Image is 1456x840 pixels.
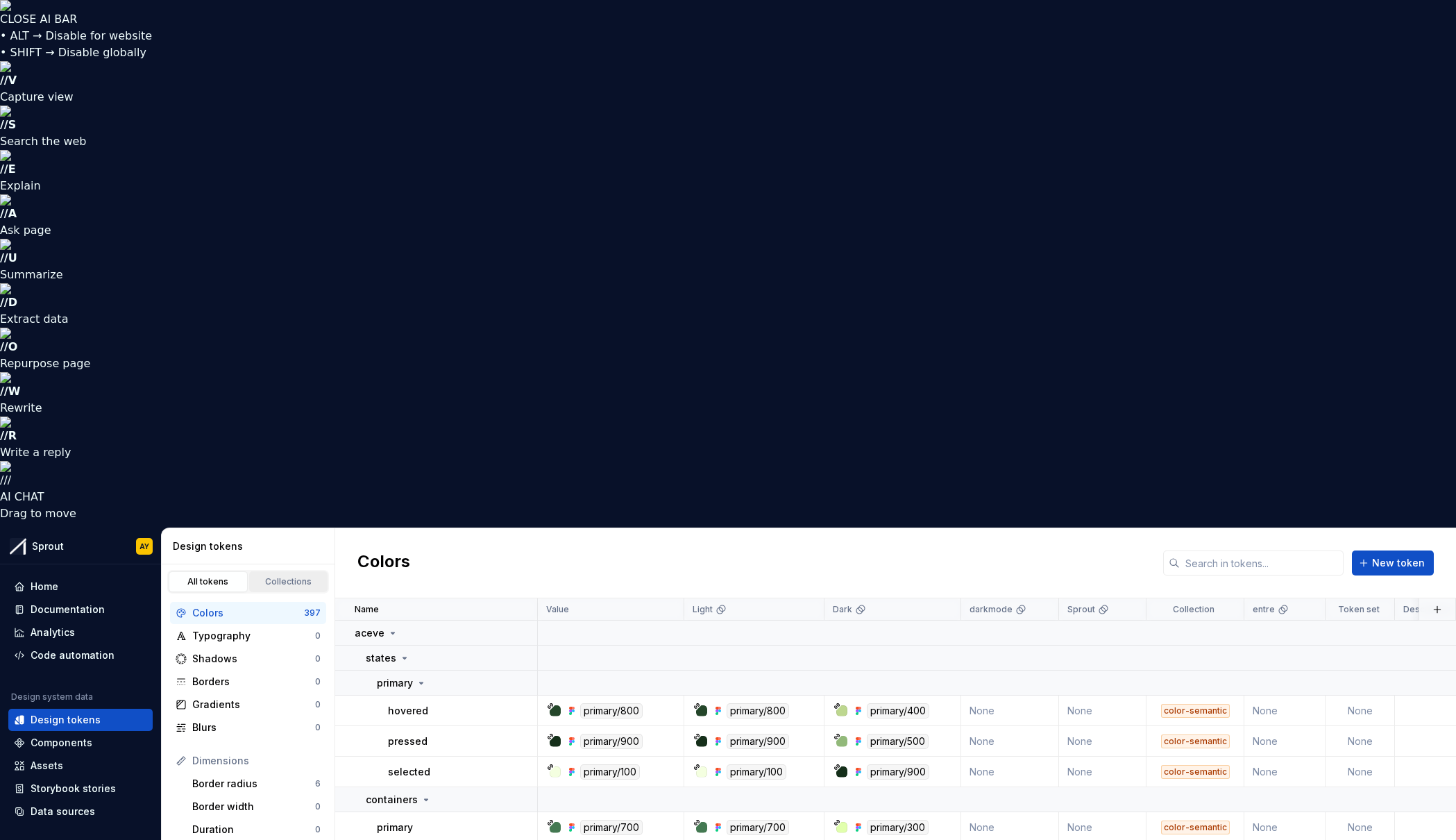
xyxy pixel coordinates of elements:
a: Gradients0 [170,694,326,716]
div: primary/100 [727,764,786,780]
p: Token set [1338,604,1380,615]
td: None [1244,757,1326,787]
div: 397 [304,607,321,619]
div: primary/800 [580,703,643,719]
div: Shadows [192,652,315,666]
td: None [1059,726,1146,757]
td: None [1059,696,1146,726]
td: None [961,757,1059,787]
a: Blurs0 [170,716,326,739]
div: Design tokens [173,539,329,553]
h2: Colors [357,551,410,576]
p: Value [546,604,569,615]
p: primary [377,676,413,690]
a: Borders0 [170,671,326,693]
button: New token [1352,551,1434,576]
p: Dark [833,604,852,615]
div: Home [31,580,58,594]
div: Dimensions [192,754,321,768]
input: Search in tokens... [1180,551,1344,576]
a: Data sources [8,800,153,823]
p: hovered [388,704,428,718]
a: Analytics [8,621,153,644]
p: containers [366,793,418,807]
a: Typography0 [170,625,326,647]
div: Gradients [192,698,315,712]
div: 0 [315,824,321,835]
p: entre [1253,604,1275,615]
div: Colors [192,606,304,620]
p: Light [693,604,713,615]
a: Components [8,732,153,754]
div: 6 [315,778,321,789]
div: Documentation [31,603,105,616]
div: primary/900 [580,734,643,749]
div: color-semantic [1161,704,1230,718]
div: Collections [254,576,323,587]
div: primary/300 [867,820,929,835]
div: color-semantic [1161,765,1230,779]
div: Blurs [192,721,315,734]
div: 0 [315,630,321,641]
a: Border width0 [187,796,326,818]
p: states [366,651,396,665]
div: primary/500 [867,734,929,749]
div: 0 [315,801,321,812]
div: color-semantic [1161,734,1230,748]
div: Design tokens [31,713,101,727]
div: color-semantic [1161,821,1230,834]
p: selected [388,765,430,779]
td: None [1326,696,1395,726]
button: SproutAY [3,531,158,561]
div: primary/800 [727,703,789,719]
div: Duration [192,823,315,837]
div: Assets [31,759,63,773]
div: 0 [315,722,321,733]
div: Storybook stories [31,782,116,796]
td: None [961,696,1059,726]
div: Analytics [31,625,75,639]
div: primary/900 [867,764,929,780]
a: Border radius6 [187,773,326,795]
span: New token [1372,556,1425,570]
div: primary/900 [727,734,789,749]
div: Code automation [31,648,115,662]
div: Borders [192,675,315,689]
td: None [1326,757,1395,787]
div: Border radius [192,777,315,791]
div: 0 [315,699,321,710]
div: primary/100 [580,764,640,780]
a: Colors397 [170,602,326,624]
div: Sprout [32,539,64,553]
td: None [1059,757,1146,787]
p: Name [355,604,379,615]
div: Design system data [11,691,93,703]
p: Sprout [1067,604,1095,615]
img: b6c2a6ff-03c2-4811-897b-2ef07e5e0e51.png [10,538,26,555]
div: Typography [192,629,315,643]
div: 0 [315,653,321,664]
a: Home [8,576,153,598]
div: Border width [192,800,315,814]
p: pressed [388,734,428,748]
div: Data sources [31,805,95,818]
a: Assets [8,755,153,777]
td: None [1244,726,1326,757]
p: Description [1403,604,1451,615]
div: primary/700 [580,820,643,835]
p: aceve [355,626,384,640]
a: Code automation [8,644,153,666]
p: Collection [1173,604,1214,615]
a: Design tokens [8,709,153,731]
div: 0 [315,676,321,687]
div: primary/700 [727,820,789,835]
a: Documentation [8,598,153,621]
div: AY [139,541,149,552]
div: All tokens [173,576,243,587]
a: Shadows0 [170,648,326,670]
div: Components [31,736,92,750]
div: primary/400 [867,703,929,719]
a: Storybook stories [8,778,153,800]
td: None [961,726,1059,757]
td: None [1326,726,1395,757]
